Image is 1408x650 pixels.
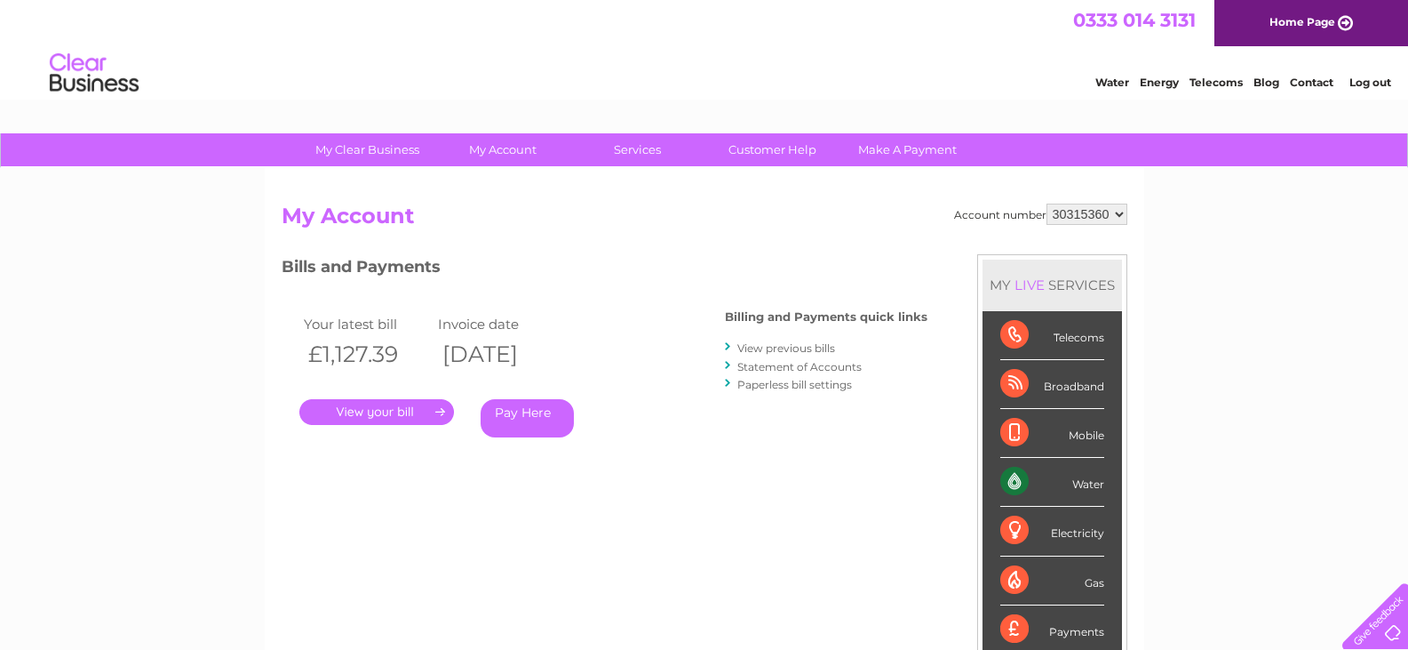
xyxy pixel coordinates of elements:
a: Blog [1253,76,1279,89]
a: Services [564,133,711,166]
a: Customer Help [699,133,846,166]
div: Water [1000,458,1104,507]
div: LIVE [1011,277,1048,293]
td: Your latest bill [299,312,434,336]
div: Account number [954,204,1127,225]
div: Clear Business is a trading name of Verastar Limited (registered in [GEOGRAPHIC_DATA] No. 3667643... [285,10,1125,86]
a: 0333 014 3131 [1073,9,1196,31]
div: Telecoms [1000,311,1104,360]
th: [DATE] [434,336,568,373]
th: £1,127.39 [299,336,434,373]
td: Invoice date [434,312,568,336]
a: Make A Payment [834,133,981,166]
a: . [299,399,454,425]
a: Telecoms [1189,76,1243,89]
div: Mobile [1000,409,1104,458]
h4: Billing and Payments quick links [725,310,927,324]
img: logo.png [49,46,139,100]
a: Log out [1349,76,1391,89]
a: Pay Here [481,399,574,437]
div: Broadband [1000,360,1104,409]
div: MY SERVICES [982,260,1122,310]
a: View previous bills [737,341,835,355]
h2: My Account [282,204,1127,237]
a: Statement of Accounts [737,360,862,373]
a: My Account [429,133,576,166]
div: Gas [1000,557,1104,606]
a: Paperless bill settings [737,378,852,391]
a: Water [1095,76,1129,89]
a: Energy [1140,76,1179,89]
a: My Clear Business [294,133,441,166]
div: Electricity [1000,507,1104,556]
a: Contact [1290,76,1333,89]
h3: Bills and Payments [282,254,927,285]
